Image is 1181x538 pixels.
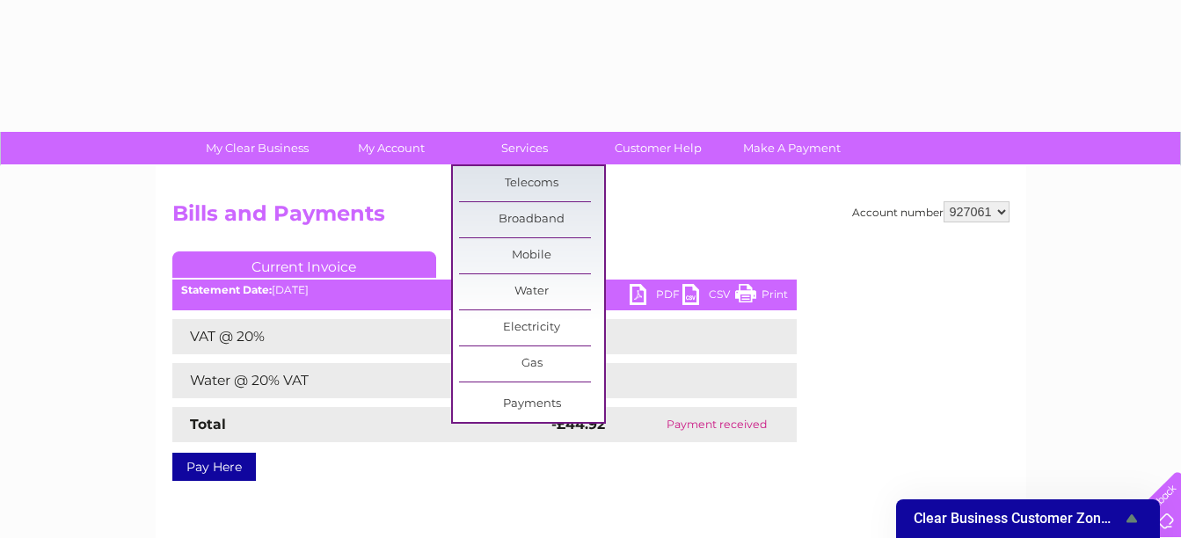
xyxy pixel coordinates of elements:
a: Water [459,274,604,309]
button: Show survey - Clear Business Customer Zone Survey [914,508,1142,529]
td: -£37.43 [547,363,763,398]
a: Gas [459,346,604,382]
a: Make A Payment [719,132,864,164]
strong: Total [190,416,226,433]
td: Payment received [638,407,797,442]
td: -£7.49 [547,319,760,354]
a: My Clear Business [185,132,330,164]
a: CSV [682,284,735,309]
a: Current Invoice [172,251,436,278]
a: Mobile [459,238,604,273]
div: [DATE] [172,284,797,296]
a: Pay Here [172,453,256,481]
a: Payments [459,387,604,422]
h2: Bills and Payments [172,201,1010,235]
span: Clear Business Customer Zone Survey [914,511,1121,527]
div: Account number [852,201,1010,222]
a: Telecoms [459,166,604,201]
b: Statement Date: [181,283,272,296]
a: Print [735,284,788,309]
a: Services [452,132,597,164]
a: Electricity [459,310,604,345]
a: My Account [318,132,463,164]
a: PDF [630,284,682,309]
a: Broadband [459,202,604,237]
a: Customer Help [586,132,731,164]
td: VAT @ 20% [172,319,547,354]
strong: -£44.92 [551,416,605,433]
td: Water @ 20% VAT [172,363,547,398]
